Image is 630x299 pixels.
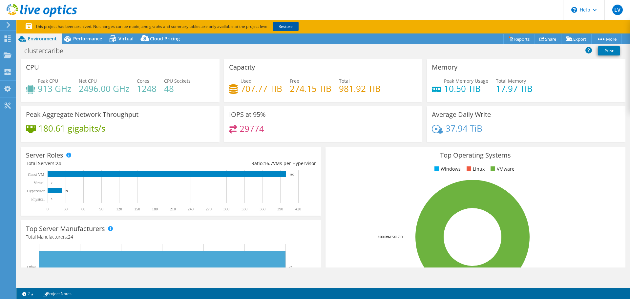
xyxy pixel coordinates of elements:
span: Cores [137,78,149,84]
h3: Capacity [229,64,255,71]
h4: 10.50 TiB [444,85,488,92]
text: 24 [65,189,69,193]
text: 240 [188,207,194,211]
svg: \n [571,7,577,13]
h4: Total Manufacturers: [26,233,316,241]
h4: 707.77 TiB [241,85,282,92]
text: Virtual [34,181,45,185]
span: Cloud Pricing [150,35,180,42]
h4: 913 GHz [38,85,71,92]
li: VMware [489,165,514,173]
a: 2 [18,289,38,298]
text: 400 [290,173,294,176]
span: Virtual [118,35,134,42]
h3: IOPS at 95% [229,111,266,118]
span: Peak CPU [38,78,58,84]
a: More [591,34,622,44]
text: 390 [277,207,283,211]
text: 0 [47,207,49,211]
span: Used [241,78,252,84]
tspan: 100.0% [378,234,390,239]
text: 150 [134,207,140,211]
h3: Server Roles [26,152,63,159]
text: Physical [31,197,45,202]
span: LV [612,5,623,15]
h4: 37.94 TiB [446,125,482,132]
text: 60 [81,207,85,211]
span: Environment [28,35,57,42]
li: Windows [433,165,461,173]
span: Net CPU [79,78,97,84]
span: Performance [73,35,102,42]
h4: 180.61 gigabits/s [38,125,105,132]
span: 24 [68,234,73,240]
text: 0 [51,198,52,201]
h4: 29774 [240,125,264,132]
text: 120 [116,207,122,211]
span: CPU Sockets [164,78,191,84]
li: Linux [465,165,485,173]
span: 16.7 [264,160,273,166]
text: 360 [260,207,265,211]
span: Total Memory [496,78,526,84]
h4: 2496.00 GHz [79,85,129,92]
text: 420 [295,207,301,211]
span: Peak Memory Usage [444,78,488,84]
text: 30 [64,207,68,211]
p: This project has been archived. No changes can be made, and graphs and summary tables are only av... [26,23,347,30]
h4: 48 [164,85,191,92]
a: Reports [503,34,535,44]
h4: 1248 [137,85,157,92]
text: 210 [170,207,176,211]
h4: 17.97 TiB [496,85,533,92]
span: Total [339,78,350,84]
text: 180 [152,207,158,211]
h3: Memory [432,64,457,71]
h4: 274.15 TiB [290,85,331,92]
div: Total Servers: [26,160,171,167]
text: 90 [99,207,103,211]
text: 0 [51,181,52,184]
a: Restore [273,22,299,31]
span: Free [290,78,299,84]
h3: Top Operating Systems [330,152,620,159]
text: 24 [289,265,293,269]
h3: Average Daily Write [432,111,491,118]
text: 300 [223,207,229,211]
a: Print [598,46,620,55]
h4: 981.92 TiB [339,85,381,92]
a: Project Notes [38,289,76,298]
a: Share [535,34,561,44]
a: Export [561,34,592,44]
h3: Peak Aggregate Network Throughput [26,111,138,118]
text: 270 [206,207,212,211]
h1: clustercaribe [21,47,73,54]
text: 330 [241,207,247,211]
div: Ratio: VMs per Hypervisor [171,160,316,167]
h3: CPU [26,64,39,71]
h3: Top Server Manufacturers [26,225,105,232]
span: 24 [56,160,61,166]
text: Other [27,265,36,269]
tspan: ESXi 7.0 [390,234,403,239]
text: Hypervisor [27,189,45,193]
text: Guest VM [28,172,44,177]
